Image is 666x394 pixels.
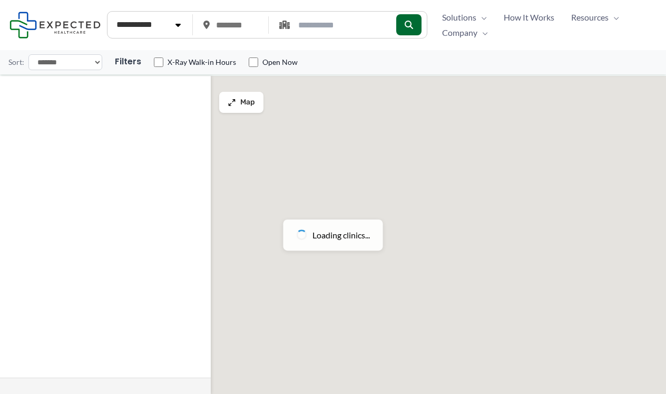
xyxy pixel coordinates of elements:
[563,9,628,25] a: ResourcesMenu Toggle
[477,25,488,41] span: Menu Toggle
[434,25,496,41] a: CompanyMenu Toggle
[442,9,476,25] span: Solutions
[609,9,619,25] span: Menu Toggle
[495,9,563,25] a: How It Works
[219,92,263,113] button: Map
[434,9,495,25] a: SolutionsMenu Toggle
[240,98,255,107] span: Map
[8,55,24,69] label: Sort:
[476,9,487,25] span: Menu Toggle
[228,98,236,107] img: Maximize
[262,57,298,68] label: Open Now
[312,227,370,243] span: Loading clinics...
[9,12,101,39] img: Expected Healthcare Logo - side, dark font, small
[571,9,609,25] span: Resources
[442,25,477,41] span: Company
[168,57,236,68] label: X-Ray Walk-in Hours
[115,56,141,68] h3: Filters
[504,9,554,25] span: How It Works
